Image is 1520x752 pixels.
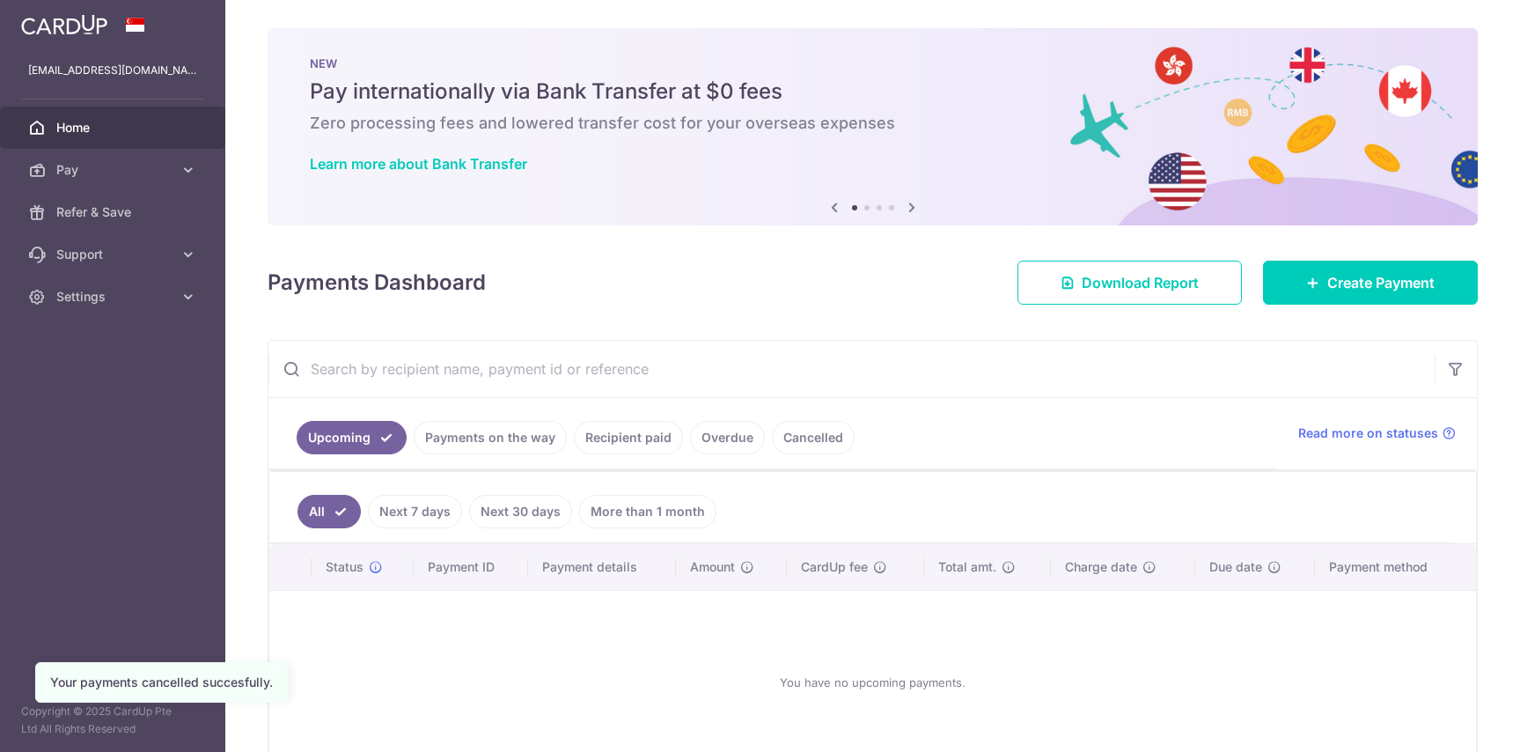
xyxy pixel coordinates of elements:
span: Create Payment [1327,272,1435,293]
a: Next 7 days [368,495,462,528]
span: Home [56,119,173,136]
div: Your payments cancelled succesfully. [50,674,273,691]
a: Payments on the way [414,421,567,454]
span: Due date [1209,558,1262,576]
h5: Pay internationally via Bank Transfer at $0 fees [310,77,1436,106]
a: Learn more about Bank Transfer [310,155,527,173]
a: Next 30 days [469,495,572,528]
img: Bank transfer banner [268,28,1478,225]
th: Payment ID [414,544,528,590]
a: Upcoming [297,421,407,454]
span: Support [56,246,173,263]
span: Charge date [1065,558,1137,576]
span: Status [326,558,363,576]
img: CardUp [21,14,107,35]
span: CardUp fee [801,558,868,576]
p: [EMAIL_ADDRESS][DOMAIN_NAME] [28,62,197,79]
a: Cancelled [772,421,855,454]
a: Overdue [690,421,765,454]
span: Read more on statuses [1298,424,1438,442]
a: Download Report [1017,261,1242,305]
span: Amount [690,558,735,576]
input: Search by recipient name, payment id or reference [268,341,1435,397]
h4: Payments Dashboard [268,267,486,299]
a: All [297,495,361,528]
p: NEW [310,56,1436,70]
span: Refer & Save [56,203,173,221]
span: Settings [56,288,173,306]
span: Download Report [1082,272,1199,293]
th: Payment details [528,544,676,590]
a: Recipient paid [574,421,683,454]
span: Pay [56,161,173,179]
a: More than 1 month [579,495,716,528]
a: Create Payment [1263,261,1478,305]
span: Total amt. [938,558,996,576]
h6: Zero processing fees and lowered transfer cost for your overseas expenses [310,113,1436,134]
th: Payment method [1315,544,1476,590]
a: Read more on statuses [1298,424,1456,442]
